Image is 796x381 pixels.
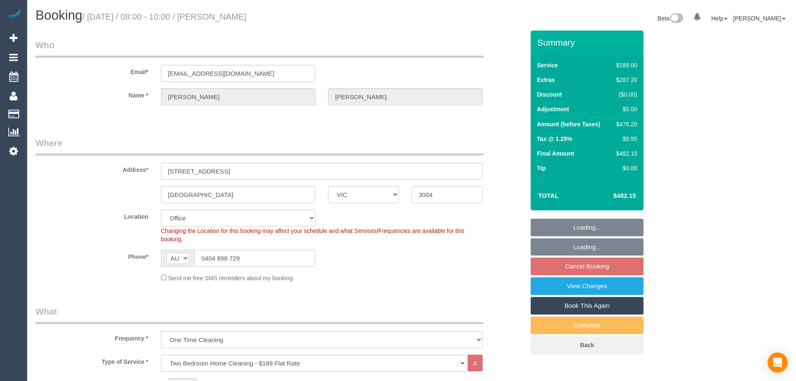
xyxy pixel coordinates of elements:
strong: Total [538,192,559,199]
a: View Changes [531,277,643,295]
h4: $482.15 [588,192,636,199]
div: ($0.00) [613,90,637,99]
label: Final Amount [537,149,574,158]
div: $0.00 [613,164,637,172]
label: Frequency * [29,331,155,343]
div: $476.20 [613,120,637,128]
label: Discount [537,90,562,99]
label: Service [537,61,558,69]
input: Last Name* [328,88,483,105]
div: $287.20 [613,76,637,84]
div: $482.15 [613,149,637,158]
input: Suburb* [161,186,315,203]
label: Location [29,210,155,221]
div: $189.00 [613,61,637,69]
label: Amount (before Taxes) [537,120,600,128]
input: Email* [161,65,315,82]
legend: Who [36,39,483,58]
div: $5.95 [613,135,637,143]
input: Post Code* [412,186,483,203]
label: Tax @ 1.25% [537,135,572,143]
span: Send me free SMS reminders about my booking [168,275,293,281]
span: Booking [36,8,82,23]
img: New interface [669,13,683,24]
input: First Name* [161,88,315,105]
img: Automaid Logo [5,8,22,20]
a: Help [711,15,727,22]
label: Phone* [29,250,155,261]
label: Adjustment [537,105,569,113]
label: Tip [537,164,546,172]
label: Address* [29,163,155,174]
legend: Where [36,137,483,156]
a: [PERSON_NAME] [733,15,786,22]
label: Email* [29,65,155,76]
label: Name * [29,88,155,100]
legend: What [36,305,483,324]
label: Type of Service * [29,355,155,366]
a: Beta [658,15,684,22]
div: $0.00 [613,105,637,113]
a: Book This Again [531,297,643,315]
a: Back [531,336,643,354]
input: Phone* [194,250,315,267]
div: Open Intercom Messenger [768,353,788,373]
small: / [DATE] / 08:00 - 10:00 / [PERSON_NAME] [82,12,247,21]
h3: Summary [537,38,639,47]
label: Extras [537,76,555,84]
span: Changing the Location for this booking may affect your schedule and what Services/Frequencies are... [161,228,465,243]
